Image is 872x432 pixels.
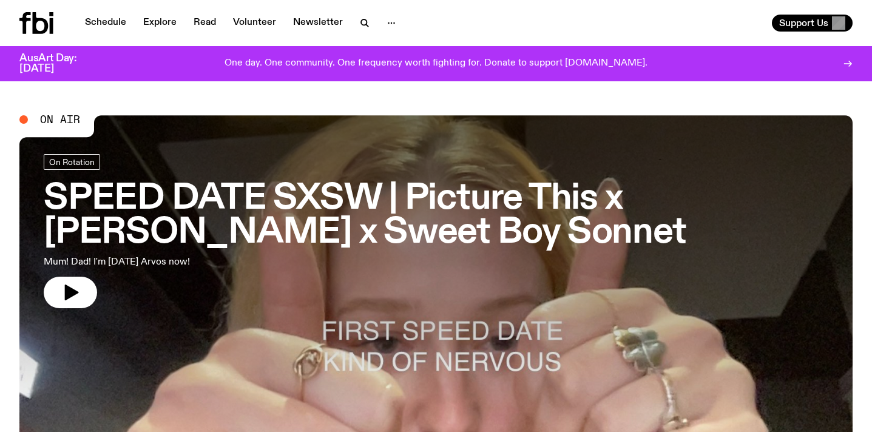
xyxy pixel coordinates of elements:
span: On Rotation [49,157,95,166]
p: Mum! Dad! I'm [DATE] Arvos now! [44,255,354,269]
p: One day. One community. One frequency worth fighting for. Donate to support [DOMAIN_NAME]. [225,58,647,69]
a: Explore [136,15,184,32]
span: Support Us [779,18,828,29]
a: On Rotation [44,154,100,170]
span: On Air [40,114,80,125]
button: Support Us [772,15,853,32]
a: Read [186,15,223,32]
h3: SPEED DATE SXSW | Picture This x [PERSON_NAME] x Sweet Boy Sonnet [44,182,828,250]
a: SPEED DATE SXSW | Picture This x [PERSON_NAME] x Sweet Boy SonnetMum! Dad! I'm [DATE] Arvos now! [44,154,828,308]
a: Volunteer [226,15,283,32]
a: Newsletter [286,15,350,32]
a: Schedule [78,15,134,32]
h3: AusArt Day: [DATE] [19,53,97,74]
